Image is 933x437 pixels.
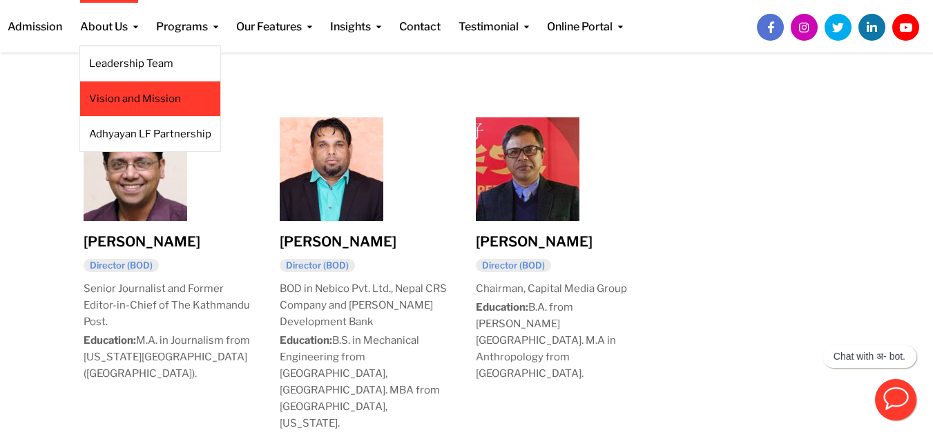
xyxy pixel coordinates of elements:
p: Senior Journalist and Former Editor-in-Chief of The Kathmandu Post. [84,280,252,330]
a: Rajesh Rauniyar [280,162,383,175]
a: [PERSON_NAME] [476,233,593,250]
strong: Education: [84,334,136,347]
a: [PERSON_NAME] [280,233,396,250]
p: M.A. in Journalism from [US_STATE][GEOGRAPHIC_DATA] ([GEOGRAPHIC_DATA]). [84,332,252,382]
strong: Education: [280,334,332,347]
p: Chairman, Capital Media Group [476,280,644,297]
h6: Director (BOD) [476,259,551,272]
h6: Director (BOD) [280,259,355,272]
h6: Director (BOD) [84,259,159,272]
p: BOD in Nebico Pvt. Ltd., Nepal CRS Company and [PERSON_NAME] Development Bank [280,280,448,330]
strong: Education: [476,301,528,313]
p: B.A. from [PERSON_NAME][GEOGRAPHIC_DATA]. M.A in Anthropology from [GEOGRAPHIC_DATA]. [476,299,644,382]
a: Adhyayan LF Partnership [89,126,211,142]
p: B.S. in Mechanical Engineering from [GEOGRAPHIC_DATA], [GEOGRAPHIC_DATA]. MBA from [GEOGRAPHIC_DA... [280,332,448,431]
a: Akhilesh Upadhyay [84,162,187,175]
a: [PERSON_NAME] [84,233,200,250]
a: Leadership Team [89,56,211,71]
a: Prakash Babu Paudel [476,162,579,175]
p: Chat with अ- bot. [834,351,905,362]
a: Vision and Mission [89,91,211,106]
